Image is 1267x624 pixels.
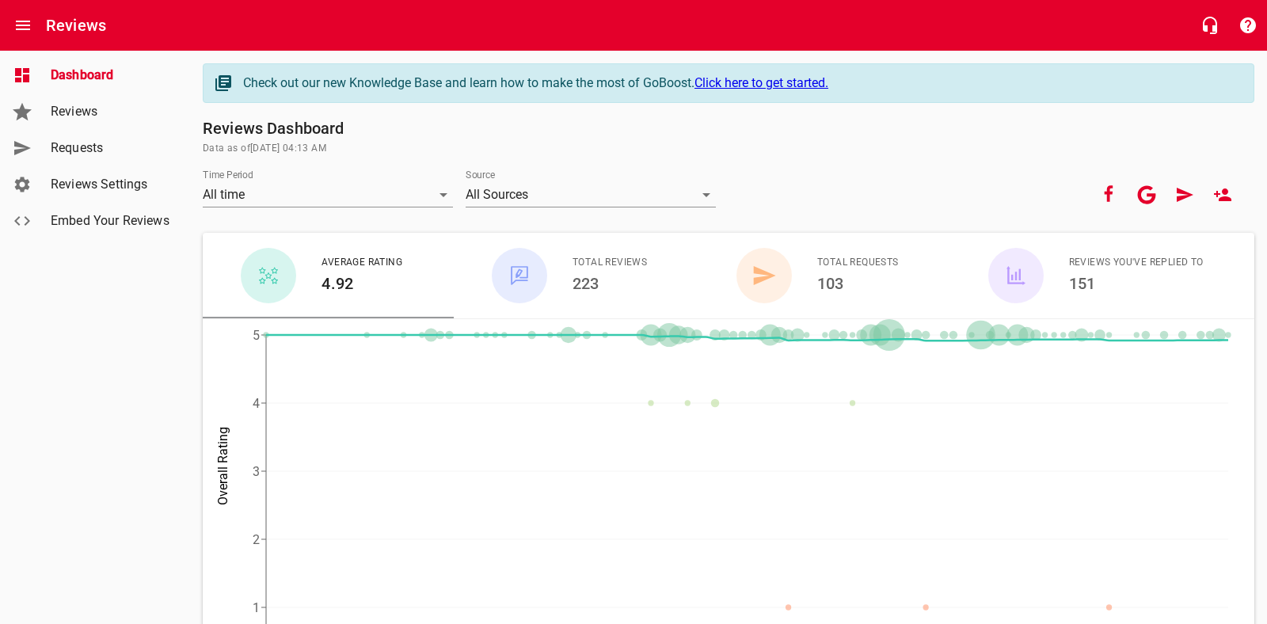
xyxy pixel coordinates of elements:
[51,175,171,194] span: Reviews Settings
[253,328,260,343] tspan: 5
[1166,176,1204,214] a: Request Review
[817,271,899,296] h6: 103
[322,255,402,271] span: Average Rating
[1069,255,1204,271] span: Reviews You've Replied To
[1090,176,1128,214] button: Your Facebook account is connected
[253,532,260,547] tspan: 2
[203,170,253,180] label: Time Period
[253,600,260,615] tspan: 1
[203,182,453,207] div: All time
[4,6,42,44] button: Open drawer
[253,464,260,479] tspan: 3
[1128,176,1166,214] button: Your google account is connected
[243,74,1238,93] div: Check out our new Knowledge Base and learn how to make the most of GoBoost.
[215,427,230,505] tspan: Overall Rating
[51,211,171,230] span: Embed Your Reviews
[51,66,171,85] span: Dashboard
[1204,176,1242,214] a: New User
[1191,6,1229,44] button: Live Chat
[1229,6,1267,44] button: Support Portal
[253,396,260,411] tspan: 4
[817,255,899,271] span: Total Requests
[51,102,171,121] span: Reviews
[466,182,716,207] div: All Sources
[573,255,647,271] span: Total Reviews
[1069,271,1204,296] h6: 151
[203,141,1254,157] span: Data as of [DATE] 04:13 AM
[694,75,828,90] a: Click here to get started.
[203,116,1254,141] h6: Reviews Dashboard
[51,139,171,158] span: Requests
[46,13,106,38] h6: Reviews
[466,170,495,180] label: Source
[573,271,647,296] h6: 223
[322,271,402,296] h6: 4.92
